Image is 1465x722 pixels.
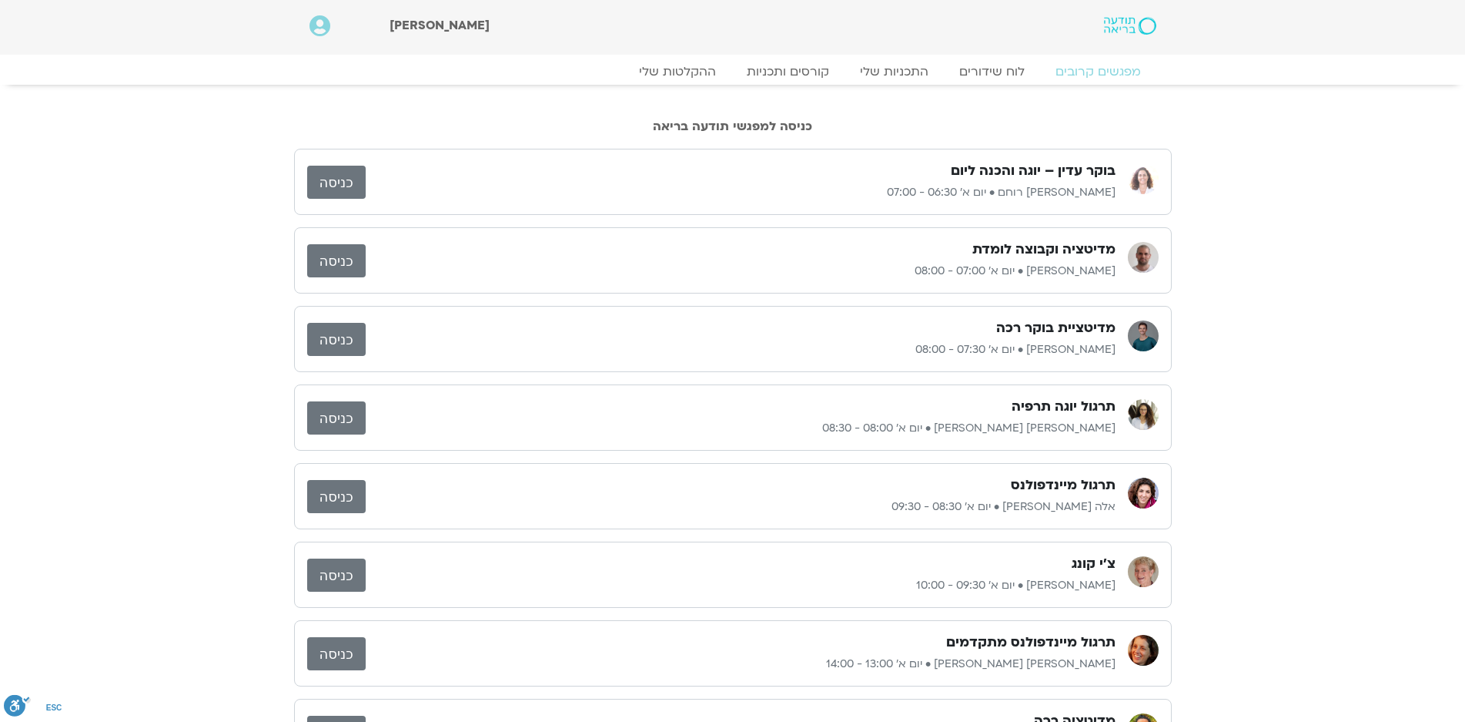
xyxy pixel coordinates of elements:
a: התכניות שלי [845,64,944,79]
img: אלה טולנאי [1128,478,1159,509]
p: אלה [PERSON_NAME] • יום א׳ 08:30 - 09:30 [366,498,1115,516]
h2: כניסה למפגשי תודעה בריאה [294,119,1172,133]
h3: מדיטציית בוקר רכה [996,319,1115,337]
a: כניסה [307,637,366,670]
a: קורסים ותכניות [731,64,845,79]
a: מפגשים קרובים [1040,64,1156,79]
a: כניסה [307,559,366,592]
a: כניסה [307,401,366,435]
p: [PERSON_NAME] רוחם • יום א׳ 06:30 - 07:00 [366,183,1115,202]
a: לוח שידורים [944,64,1040,79]
p: [PERSON_NAME] • יום א׳ 07:30 - 08:00 [366,341,1115,359]
a: כניסה [307,244,366,277]
img: סיגל בירן אבוחצירה [1128,635,1159,666]
p: [PERSON_NAME] • יום א׳ 07:00 - 08:00 [366,262,1115,280]
h3: צ'י קונג [1072,555,1115,573]
img: אורי דאובר [1128,321,1159,351]
img: אורנה סמלסון רוחם [1128,163,1159,194]
img: דקל קנטי [1128,242,1159,273]
img: חני שלם [1128,556,1159,587]
p: [PERSON_NAME] • יום א׳ 09:30 - 10:00 [366,576,1115,595]
a: כניסה [307,323,366,356]
p: [PERSON_NAME] [PERSON_NAME] • יום א׳ 08:00 - 08:30 [366,419,1115,438]
h3: תרגול מיינדפולנס [1011,476,1115,495]
a: כניסה [307,480,366,513]
span: [PERSON_NAME] [390,17,490,34]
h3: בוקר עדין – יוגה והכנה ליום [951,162,1115,180]
nav: Menu [309,64,1156,79]
h3: מדיטציה וקבוצה לומדת [972,240,1115,259]
img: סיגל כהן [1128,399,1159,430]
h3: תרגול יוגה תרפיה [1012,398,1115,416]
a: ההקלטות שלי [624,64,731,79]
h3: תרגול מיינדפולנס מתקדמים [946,633,1115,652]
p: [PERSON_NAME] [PERSON_NAME] • יום א׳ 13:00 - 14:00 [366,655,1115,673]
a: כניסה [307,166,366,199]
